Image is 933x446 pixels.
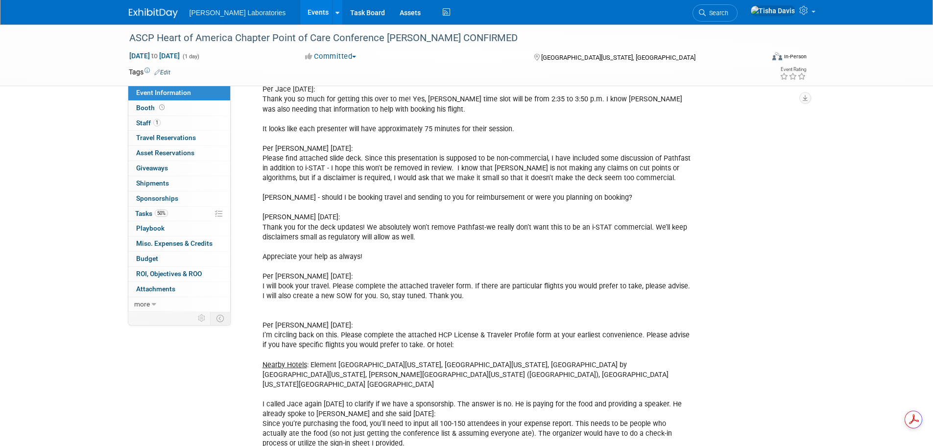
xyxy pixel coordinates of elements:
span: Event Information [136,89,191,96]
a: Event Information [128,86,230,100]
div: Event Format [706,51,807,66]
td: Personalize Event Tab Strip [193,312,211,325]
span: more [134,300,150,308]
img: ExhibitDay [129,8,178,18]
span: Tasks [135,210,168,217]
span: to [150,52,159,60]
a: Staff1 [128,116,230,131]
span: Travel Reservations [136,134,196,141]
span: [GEOGRAPHIC_DATA][US_STATE], [GEOGRAPHIC_DATA] [541,54,695,61]
span: Search [706,9,728,17]
span: (1 day) [182,53,199,60]
a: ROI, Objectives & ROO [128,267,230,282]
a: Playbook [128,221,230,236]
a: Attachments [128,282,230,297]
img: Format-Inperson.png [772,52,782,60]
td: Toggle Event Tabs [210,312,230,325]
div: Event Rating [780,67,806,72]
a: Travel Reservations [128,131,230,145]
span: [DATE] [DATE] [129,51,180,60]
span: Booth [136,104,167,112]
span: Playbook [136,224,165,232]
a: more [128,297,230,312]
span: Shipments [136,179,169,187]
a: Search [693,4,738,22]
span: Budget [136,255,158,262]
img: Tisha Davis [750,5,795,16]
a: Budget [128,252,230,266]
u: Nearby Hotels [263,361,307,369]
span: Sponsorships [136,194,178,202]
span: ROI, Objectives & ROO [136,270,202,278]
a: Booth [128,101,230,116]
span: [PERSON_NAME] Laboratories [190,9,286,17]
span: Asset Reservations [136,149,194,157]
a: Asset Reservations [128,146,230,161]
a: Misc. Expenses & Credits [128,236,230,251]
a: Sponsorships [128,191,230,206]
a: Edit [154,69,170,76]
div: In-Person [784,53,807,60]
span: 1 [153,119,161,126]
button: Committed [302,51,360,62]
a: Giveaways [128,161,230,176]
a: Shipments [128,176,230,191]
span: Booth not reserved yet [157,104,167,111]
td: Tags [129,67,170,77]
div: ASCP Heart of America Chapter Point of Care Conference [PERSON_NAME] CONFIRMED [126,29,749,47]
span: 50% [155,210,168,217]
span: Staff [136,119,161,127]
span: Misc. Expenses & Credits [136,239,213,247]
span: Giveaways [136,164,168,172]
span: Attachments [136,285,175,293]
a: Tasks50% [128,207,230,221]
